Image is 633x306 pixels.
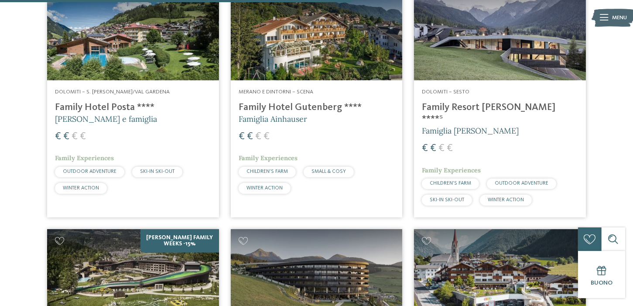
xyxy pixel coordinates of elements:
[591,280,612,286] span: Buono
[422,126,519,136] span: Famiglia [PERSON_NAME]
[430,197,464,203] span: SKI-IN SKI-OUT
[447,143,453,154] span: €
[239,89,313,95] span: Merano e dintorni – Scena
[422,89,469,95] span: Dolomiti – Sesto
[80,131,86,142] span: €
[263,131,270,142] span: €
[239,131,245,142] span: €
[63,186,99,191] span: WINTER ACTION
[55,131,61,142] span: €
[63,131,69,142] span: €
[55,154,114,162] span: Family Experiences
[495,181,548,186] span: OUTDOOR ADVENTURE
[311,169,346,174] span: SMALL & COSY
[578,251,625,298] a: Buono
[63,169,116,174] span: OUTDOOR ADVENTURE
[422,143,428,154] span: €
[72,131,78,142] span: €
[55,102,211,113] h4: Family Hotel Posta ****
[246,169,288,174] span: CHILDREN’S FARM
[438,143,445,154] span: €
[246,186,283,191] span: WINTER ACTION
[430,181,471,186] span: CHILDREN’S FARM
[247,131,253,142] span: €
[55,89,170,95] span: Dolomiti – S. [PERSON_NAME]/Val Gardena
[422,166,481,174] span: Family Experiences
[488,197,524,203] span: WINTER ACTION
[140,169,175,174] span: SKI-IN SKI-OUT
[430,143,436,154] span: €
[55,114,157,124] span: [PERSON_NAME] e famiglia
[422,102,578,125] h4: Family Resort [PERSON_NAME] ****ˢ
[239,114,307,124] span: Famiglia Ainhauser
[239,102,395,113] h4: Family Hotel Gutenberg ****
[239,154,298,162] span: Family Experiences
[255,131,261,142] span: €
